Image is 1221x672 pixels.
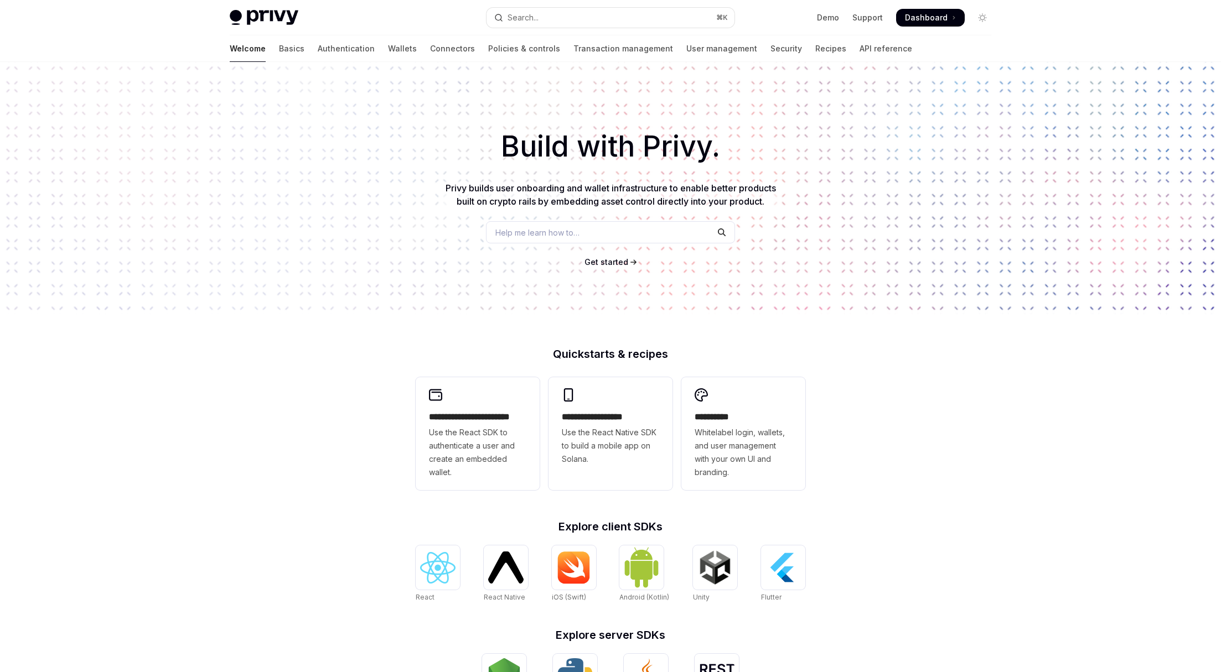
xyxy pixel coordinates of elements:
a: Security [770,35,802,62]
span: Use the React SDK to authenticate a user and create an embedded wallet. [429,426,526,479]
button: Toggle dark mode [974,9,991,27]
img: light logo [230,10,298,25]
img: React [420,552,456,584]
span: iOS (Swift) [552,593,586,601]
a: ReactReact [416,545,460,603]
span: Help me learn how to… [495,227,580,238]
img: Unity [697,550,733,585]
a: API reference [860,35,912,62]
a: UnityUnity [693,545,737,603]
h2: Quickstarts & recipes [416,348,805,360]
div: Search... [508,11,539,24]
a: **** *****Whitelabel login, wallets, and user management with your own UI and branding. [681,377,805,490]
a: Connectors [430,35,475,62]
h2: Explore server SDKs [416,629,805,640]
span: Use the React Native SDK to build a mobile app on Solana. [562,426,659,466]
span: Whitelabel login, wallets, and user management with your own UI and branding. [695,426,792,479]
h2: Explore client SDKs [416,521,805,532]
img: iOS (Swift) [556,551,592,584]
a: Welcome [230,35,266,62]
a: Authentication [318,35,375,62]
span: Android (Kotlin) [619,593,669,601]
span: Unity [693,593,710,601]
img: React Native [488,551,524,583]
a: Recipes [815,35,846,62]
a: Dashboard [896,9,965,27]
a: iOS (Swift)iOS (Swift) [552,545,596,603]
a: User management [686,35,757,62]
a: Basics [279,35,304,62]
a: FlutterFlutter [761,545,805,603]
img: Flutter [765,550,801,585]
span: ⌘ K [716,13,728,22]
span: React [416,593,434,601]
span: Dashboard [905,12,948,23]
a: Demo [817,12,839,23]
a: Transaction management [573,35,673,62]
span: React Native [484,593,525,601]
span: Get started [584,257,628,267]
a: React NativeReact Native [484,545,528,603]
a: **** **** **** ***Use the React Native SDK to build a mobile app on Solana. [549,377,672,490]
h1: Build with Privy. [18,125,1203,168]
a: Get started [584,257,628,268]
a: Wallets [388,35,417,62]
img: Android (Kotlin) [624,546,659,588]
a: Policies & controls [488,35,560,62]
a: Support [852,12,883,23]
a: Android (Kotlin)Android (Kotlin) [619,545,669,603]
button: Open search [487,8,734,28]
span: Flutter [761,593,782,601]
span: Privy builds user onboarding and wallet infrastructure to enable better products built on crypto ... [446,183,776,207]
